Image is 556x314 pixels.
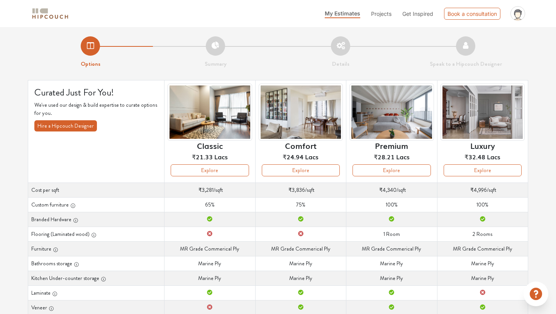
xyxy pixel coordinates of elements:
td: 1 Room [346,227,437,241]
th: Custom furniture [28,197,164,212]
td: Marine Ply [164,271,255,285]
h6: Comfort [285,141,317,150]
div: Book a consultation [444,8,500,20]
span: Projects [371,10,392,17]
button: Explore [262,164,340,176]
span: ₹32.48 [464,152,485,161]
th: Flooring (Laminated wood) [28,227,164,241]
td: 65% [164,197,255,212]
span: ₹24.94 [283,152,303,161]
th: Furniture [28,241,164,256]
span: Lacs [487,152,500,161]
th: Cost per sqft [28,183,164,197]
img: header-preview [259,84,343,141]
img: header-preview [441,84,525,141]
span: ₹21.33 [192,152,213,161]
td: /sqft [437,183,528,197]
button: Explore [171,164,249,176]
td: 75% [255,197,346,212]
td: /sqft [164,183,255,197]
button: Hire a Hipcouch Designer [34,120,97,131]
td: Marine Ply [437,256,528,271]
td: MR Grade Commerical Ply [346,241,437,256]
span: Lacs [305,152,319,161]
strong: Summary [205,60,227,68]
td: /sqft [255,183,346,197]
th: Branded Hardware [28,212,164,227]
td: Marine Ply [346,256,437,271]
td: Marine Ply [255,256,346,271]
h6: Classic [197,141,223,150]
strong: Details [332,60,349,68]
td: MR Grade Commerical Ply [437,241,528,256]
td: 100% [346,197,437,212]
span: ₹28.21 [374,152,395,161]
strong: Options [81,60,100,68]
span: Lacs [396,152,410,161]
th: Kitchen Under-counter storage [28,271,164,285]
td: Marine Ply [346,271,437,285]
h4: Curated Just For You! [34,87,158,98]
td: Marine Ply [255,271,346,285]
td: Marine Ply [437,271,528,285]
p: We've used our design & build expertise to curate options for you. [34,101,158,117]
span: Lacs [214,152,228,161]
span: ₹4,996 [470,186,487,194]
td: MR Grade Commerical Ply [164,241,255,256]
h6: Luxury [470,141,495,150]
button: Explore [444,164,522,176]
span: ₹4,340 [379,186,397,194]
span: ₹3,836 [288,186,305,194]
img: header-preview [349,84,434,141]
h6: Premium [375,141,408,150]
th: Laminate [28,285,164,300]
span: Get Inspired [402,10,433,17]
td: 100% [437,197,528,212]
span: ₹3,281 [198,186,214,194]
td: /sqft [346,183,437,197]
td: 2 Rooms [437,227,528,241]
th: Bathrooms storage [28,256,164,271]
img: logo-horizontal.svg [31,7,69,20]
span: My Estimates [325,10,360,17]
strong: Speak to a Hipcouch Designer [430,60,502,68]
td: MR Grade Commerical Ply [255,241,346,256]
button: Explore [353,164,431,176]
span: logo-horizontal.svg [31,5,69,22]
td: Marine Ply [164,256,255,271]
img: header-preview [168,84,252,141]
